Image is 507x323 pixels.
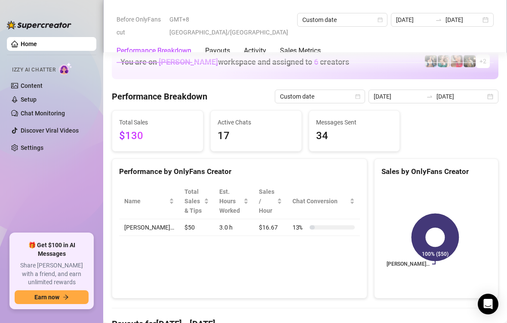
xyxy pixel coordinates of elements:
div: Open Intercom Messenger [478,294,498,314]
input: End date [436,92,485,101]
div: Sales Metrics [280,46,321,56]
text: [PERSON_NAME]… [387,261,430,267]
td: $16.67 [254,219,287,236]
span: swap-right [426,93,433,100]
a: Content [21,82,43,89]
span: Custom date [280,90,360,103]
input: Start date [374,92,423,101]
button: Earn nowarrow-right [15,290,89,304]
td: $50 [179,219,214,236]
span: calendar [378,17,383,22]
h4: Performance Breakdown [112,90,207,102]
td: [PERSON_NAME]… [119,219,179,236]
img: logo-BBDzfeDw.svg [7,21,71,29]
span: Name [124,196,167,206]
span: Messages Sent [316,118,393,127]
span: Active Chats [218,118,295,127]
th: Total Sales & Tips [179,183,214,219]
span: Before OnlyFans cut [117,13,164,39]
span: $130 [119,128,196,144]
div: Performance Breakdown [117,46,191,56]
span: Sales / Hour [259,187,275,215]
span: Custom date [302,13,382,26]
th: Name [119,183,179,219]
span: to [426,93,433,100]
span: 34 [316,128,393,144]
img: AI Chatter [59,62,72,75]
span: Chat Conversion [292,196,348,206]
td: 3.0 h [214,219,254,236]
a: Settings [21,144,43,151]
a: Home [21,40,37,47]
span: Total Sales [119,118,196,127]
span: swap-right [435,16,442,23]
span: Izzy AI Chatter [12,66,55,74]
span: GMT+8 [GEOGRAPHIC_DATA]/[GEOGRAPHIC_DATA] [169,13,292,39]
th: Sales / Hour [254,183,287,219]
th: Chat Conversion [287,183,360,219]
span: 17 [218,128,295,144]
div: Sales by OnlyFans Creator [381,166,491,177]
span: Share [PERSON_NAME] with a friend, and earn unlimited rewards [15,261,89,287]
div: Activity [244,46,266,56]
span: 🎁 Get $100 in AI Messages [15,241,89,258]
a: Discover Viral Videos [21,127,79,134]
span: calendar [355,94,360,99]
a: Chat Monitoring [21,110,65,117]
div: Est. Hours Worked [219,187,242,215]
span: Total Sales & Tips [184,187,202,215]
span: 13 % [292,223,306,232]
span: Earn now [34,294,59,301]
span: arrow-right [63,294,69,300]
a: Setup [21,96,37,103]
div: Performance by OnlyFans Creator [119,166,360,177]
span: to [435,16,442,23]
div: Payouts [205,46,230,56]
input: Start date [396,15,431,25]
input: End date [446,15,481,25]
